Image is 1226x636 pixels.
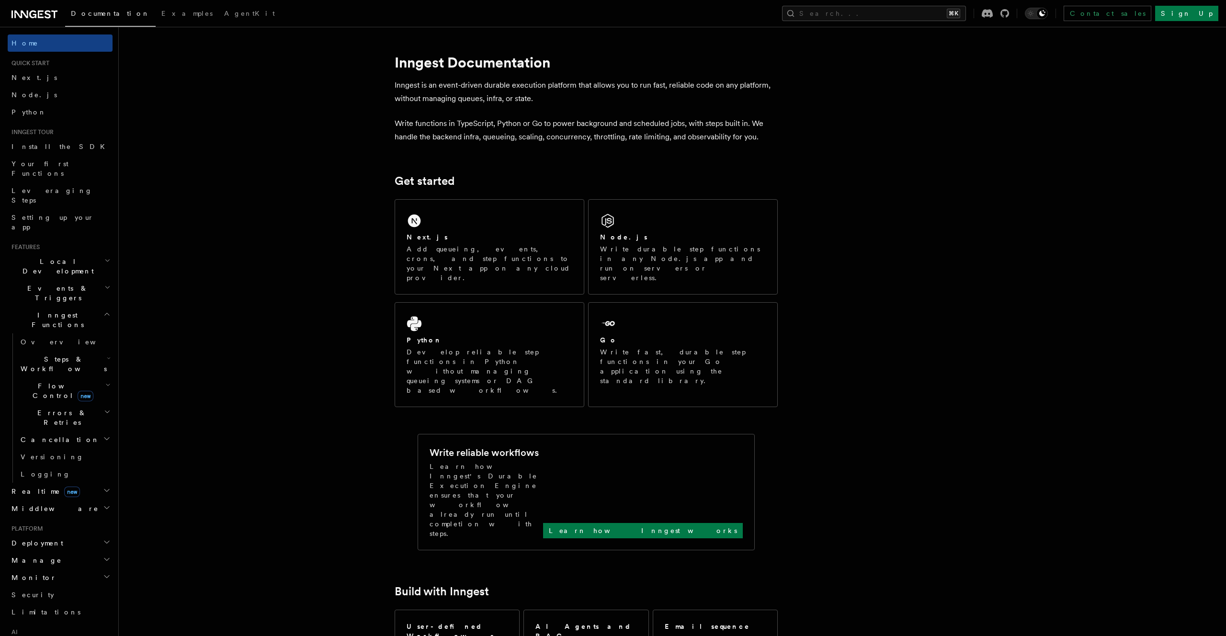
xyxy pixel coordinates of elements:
button: Search...⌘K [782,6,966,21]
button: Inngest Functions [8,307,113,333]
span: Cancellation [17,435,100,444]
a: Leveraging Steps [8,182,113,209]
span: Monitor [8,573,57,582]
h1: Inngest Documentation [395,54,778,71]
span: Python [11,108,46,116]
span: Errors & Retries [17,408,104,427]
h2: Next.js [407,232,448,242]
kbd: ⌘K [947,9,960,18]
span: AI [8,628,18,636]
span: Next.js [11,74,57,81]
button: Deployment [8,534,113,552]
a: Get started [395,174,454,188]
a: Logging [17,466,113,483]
a: Documentation [65,3,156,27]
button: Monitor [8,569,113,586]
a: GoWrite fast, durable step functions in your Go application using the standard library. [588,302,778,407]
p: Inngest is an event-driven durable execution platform that allows you to run fast, reliable code ... [395,79,778,105]
h2: Go [600,335,617,345]
span: Steps & Workflows [17,354,107,374]
a: Security [8,586,113,603]
a: Setting up your app [8,209,113,236]
p: Learn how Inngest works [549,526,737,535]
p: Write durable step functions in any Node.js app and run on servers or serverless. [600,244,766,283]
p: Add queueing, events, crons, and step functions to your Next app on any cloud provider. [407,244,572,283]
button: Toggle dark mode [1025,8,1048,19]
h2: Write reliable workflows [430,446,539,459]
div: Inngest Functions [8,333,113,483]
span: Overview [21,338,119,346]
span: Middleware [8,504,99,513]
span: Realtime [8,487,80,496]
a: Learn how Inngest works [543,523,743,538]
a: PythonDevelop reliable step functions in Python without managing queueing systems or DAG based wo... [395,302,584,407]
a: Node.jsWrite durable step functions in any Node.js app and run on servers or serverless. [588,199,778,295]
button: Flow Controlnew [17,377,113,404]
h2: Email sequence [665,622,750,631]
span: Features [8,243,40,251]
span: Manage [8,556,62,565]
span: new [78,391,93,401]
p: Write fast, durable step functions in your Go application using the standard library. [600,347,766,386]
button: Middleware [8,500,113,517]
span: Platform [8,525,43,533]
a: Build with Inngest [395,585,489,598]
a: Home [8,34,113,52]
span: Quick start [8,59,49,67]
span: Home [11,38,38,48]
span: new [64,487,80,497]
a: AgentKit [218,3,281,26]
button: Local Development [8,253,113,280]
span: Deployment [8,538,63,548]
p: Learn how Inngest's Durable Execution Engine ensures that your workflow already run until complet... [430,462,543,538]
h2: Python [407,335,442,345]
span: Leveraging Steps [11,187,92,204]
span: Local Development [8,257,104,276]
a: Python [8,103,113,121]
span: AgentKit [224,10,275,17]
span: Versioning [21,453,84,461]
a: Node.js [8,86,113,103]
a: Versioning [17,448,113,466]
a: Sign Up [1155,6,1218,21]
h2: Node.js [600,232,647,242]
span: Logging [21,470,70,478]
button: Cancellation [17,431,113,448]
button: Realtimenew [8,483,113,500]
p: Develop reliable step functions in Python without managing queueing systems or DAG based workflows. [407,347,572,395]
a: Your first Functions [8,155,113,182]
a: Next.jsAdd queueing, events, crons, and step functions to your Next app on any cloud provider. [395,199,584,295]
span: Flow Control [17,381,105,400]
button: Manage [8,552,113,569]
button: Errors & Retries [17,404,113,431]
a: Overview [17,333,113,351]
span: Install the SDK [11,143,111,150]
span: Examples [161,10,213,17]
span: Documentation [71,10,150,17]
a: Next.js [8,69,113,86]
a: Examples [156,3,218,26]
a: Install the SDK [8,138,113,155]
button: Events & Triggers [8,280,113,307]
button: Steps & Workflows [17,351,113,377]
span: Setting up your app [11,214,94,231]
a: Contact sales [1064,6,1151,21]
a: Limitations [8,603,113,621]
span: Limitations [11,608,80,616]
span: Node.js [11,91,57,99]
span: Events & Triggers [8,284,104,303]
span: Your first Functions [11,160,68,177]
span: Security [11,591,54,599]
p: Write functions in TypeScript, Python or Go to power background and scheduled jobs, with steps bu... [395,117,778,144]
span: Inngest Functions [8,310,103,329]
span: Inngest tour [8,128,54,136]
